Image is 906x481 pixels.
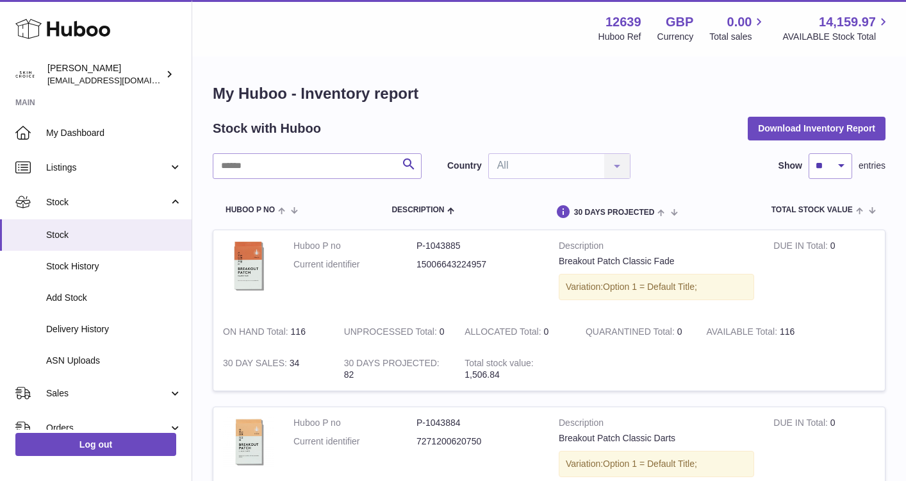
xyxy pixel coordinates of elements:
[334,348,456,391] td: 82
[859,160,885,172] span: entries
[46,323,182,335] span: Delivery History
[47,62,163,87] div: [PERSON_NAME]
[697,316,818,348] td: 116
[455,316,576,348] td: 0
[559,417,754,432] strong: Description
[213,316,334,348] td: 116
[677,326,682,337] span: 0
[559,432,754,444] div: Breakout Patch Classic Darts
[709,13,766,43] a: 0.00 Total sales
[15,65,35,84] img: admin@skinchoice.com
[226,206,275,214] span: Huboo P no
[559,255,754,267] div: Breakout Patch Classic Fade
[46,196,169,208] span: Stock
[334,316,456,348] td: 0
[598,31,641,43] div: Huboo Ref
[46,260,182,273] span: Stock History
[46,422,169,434] span: Orders
[223,417,274,468] img: product image
[773,418,830,431] strong: DUE IN Total
[293,258,416,271] dt: Current identifier
[46,229,182,241] span: Stock
[416,435,539,448] dd: 7271200620750
[771,206,853,214] span: Total stock value
[46,292,182,304] span: Add Stock
[223,326,291,340] strong: ON HAND Total
[764,230,885,316] td: 0
[559,274,754,300] div: Variation:
[46,355,182,367] span: ASN Uploads
[293,240,416,252] dt: Huboo P no
[46,387,169,400] span: Sales
[782,13,891,43] a: 14,159.97 AVAILABLE Stock Total
[416,417,539,429] dd: P-1043884
[773,240,830,254] strong: DUE IN Total
[748,117,885,140] button: Download Inventory Report
[605,13,641,31] strong: 12639
[293,417,416,429] dt: Huboo P no
[465,358,533,371] strong: Total stock value
[709,31,766,43] span: Total sales
[293,435,416,448] dt: Current identifier
[819,13,876,31] span: 14,159.97
[586,326,677,340] strong: QUARANTINED Total
[574,208,655,217] span: 30 DAYS PROJECTED
[46,127,182,139] span: My Dashboard
[465,326,543,340] strong: ALLOCATED Total
[416,240,539,252] dd: P-1043885
[559,451,754,477] div: Variation:
[707,326,780,340] strong: AVAILABLE Total
[391,206,444,214] span: Description
[213,348,334,391] td: 34
[344,326,440,340] strong: UNPROCESSED Total
[727,13,752,31] span: 0.00
[603,459,697,469] span: Option 1 = Default Title;
[416,258,539,271] dd: 15006643224957
[657,31,694,43] div: Currency
[46,162,169,174] span: Listings
[213,120,321,137] h2: Stock with Huboo
[223,358,290,371] strong: 30 DAY SALES
[559,240,754,255] strong: Description
[15,433,176,456] a: Log out
[666,13,693,31] strong: GBP
[778,160,802,172] label: Show
[465,369,500,380] span: 1,506.84
[47,75,188,85] span: [EMAIL_ADDRESS][DOMAIN_NAME]
[213,83,885,104] h1: My Huboo - Inventory report
[344,358,440,371] strong: 30 DAYS PROJECTED
[223,240,274,293] img: product image
[603,282,697,292] span: Option 1 = Default Title;
[782,31,891,43] span: AVAILABLE Stock Total
[447,160,482,172] label: Country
